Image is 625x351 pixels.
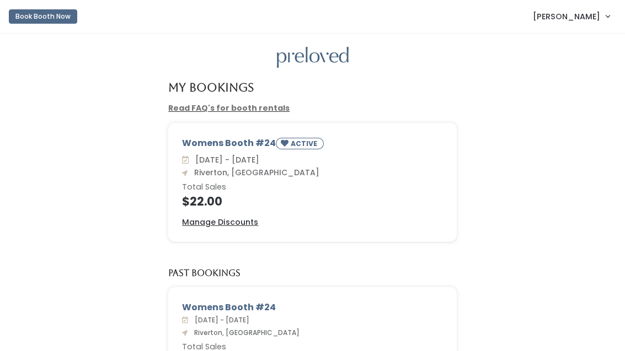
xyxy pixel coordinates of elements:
[182,195,443,208] h4: $22.00
[533,10,600,23] span: [PERSON_NAME]
[191,154,259,165] span: [DATE] - [DATE]
[168,81,254,94] h4: My Bookings
[182,183,443,192] h6: Total Sales
[190,328,300,337] span: Riverton, [GEOGRAPHIC_DATA]
[168,268,241,278] h5: Past Bookings
[291,139,319,148] small: ACTIVE
[277,47,349,68] img: preloved logo
[9,9,77,24] button: Book Booth Now
[182,217,258,228] a: Manage Discounts
[522,4,621,28] a: [PERSON_NAME]
[182,301,443,314] div: Womens Booth #24
[190,315,249,325] span: [DATE] - [DATE]
[190,167,319,178] span: Riverton, [GEOGRAPHIC_DATA]
[182,137,443,154] div: Womens Booth #24
[9,4,77,29] a: Book Booth Now
[168,102,290,114] a: Read FAQ's for booth rentals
